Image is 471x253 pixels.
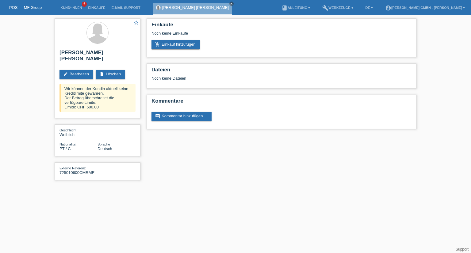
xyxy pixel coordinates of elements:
a: account_circle[PERSON_NAME] GmbH - [PERSON_NAME] ▾ [382,6,468,9]
a: close [229,2,234,6]
i: account_circle [385,5,391,11]
span: Deutsch [98,146,112,151]
span: Sprache [98,142,110,146]
a: Kund*innen [57,6,85,9]
h2: Dateien [151,67,412,76]
i: comment [155,114,160,119]
div: Noch keine Dateien [151,76,339,81]
i: close [230,2,233,5]
div: Wir können der Kundin aktuell keine Kreditlimite gewähren. Der Betrag überschreitet die verfügbar... [59,84,136,112]
div: Noch keine Einkäufe [151,31,412,40]
span: Nationalität [59,142,76,146]
a: commentKommentar hinzufügen ... [151,112,212,121]
span: 6 [82,2,87,7]
div: 725010600CMRME [59,166,98,175]
a: deleteLöschen [96,70,125,79]
h2: Einkäufe [151,22,412,31]
a: star_border [133,20,139,26]
a: DE ▾ [362,6,376,9]
span: Geschlecht [59,128,76,132]
a: bookAnleitung ▾ [278,6,313,9]
a: [PERSON_NAME] [PERSON_NAME] [162,5,229,10]
h2: [PERSON_NAME] [PERSON_NAME] [59,50,136,65]
div: Weiblich [59,128,98,137]
i: delete [99,72,104,77]
i: book [281,5,288,11]
span: Externe Referenz [59,166,86,170]
a: Support [456,247,469,251]
i: edit [63,72,68,77]
a: E-Mail Support [109,6,144,9]
h2: Kommentare [151,98,412,107]
a: Einkäufe [85,6,108,9]
a: editBearbeiten [59,70,93,79]
a: add_shopping_cartEinkauf hinzufügen [151,40,200,49]
i: star_border [133,20,139,25]
a: buildWerkzeuge ▾ [319,6,356,9]
i: build [322,5,328,11]
span: Portugal / C / 14.02.1985 [59,146,71,151]
i: add_shopping_cart [155,42,160,47]
a: POS — MF Group [9,5,42,10]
